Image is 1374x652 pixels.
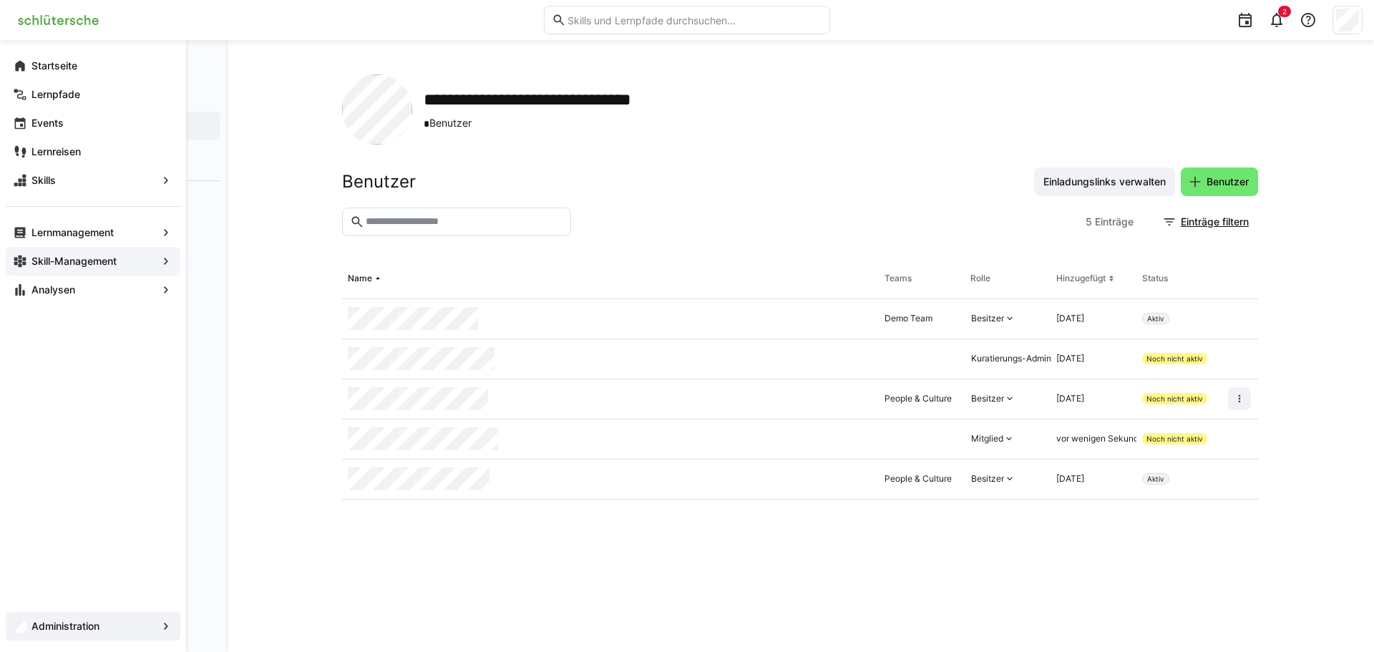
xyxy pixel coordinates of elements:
div: Besitzer [971,473,1004,485]
span: [DATE] [1056,313,1084,323]
div: Teams [885,273,912,284]
div: Hinzugefügt [1056,273,1106,284]
div: Name [348,273,372,284]
span: Noch nicht aktiv [1146,354,1203,363]
div: People & Culture [885,393,952,404]
span: Einträge filtern [1179,215,1251,229]
span: Noch nicht aktiv [1146,434,1203,443]
span: Einträge [1095,215,1134,229]
span: Benutzer [1204,175,1251,189]
span: [DATE] [1056,353,1084,364]
button: Benutzer [1181,167,1258,196]
div: Rolle [970,273,990,284]
span: [DATE] [1056,393,1084,404]
span: Aktiv [1147,475,1164,483]
button: Einladungslinks verwalten [1034,167,1175,196]
h2: Benutzer [342,171,416,193]
span: Einladungslinks verwalten [1041,175,1168,189]
div: Besitzer [971,313,1004,324]
input: Skills und Lernpfade durchsuchen… [566,14,822,26]
span: 2 [1282,7,1287,16]
span: Noch nicht aktiv [1146,394,1203,403]
span: Aktiv [1147,314,1164,323]
span: Benutzer [424,116,693,131]
div: Mitglied [971,433,1003,444]
div: Besitzer [971,393,1004,404]
button: Einträge filtern [1155,208,1258,236]
div: People & Culture [885,473,952,485]
span: [DATE] [1056,473,1084,484]
span: 5 [1086,215,1092,229]
span: vor wenigen Sekunden [1056,433,1149,444]
div: Kuratierungs-Admin [971,353,1051,364]
div: Status [1142,273,1168,284]
div: Demo Team [885,313,932,324]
